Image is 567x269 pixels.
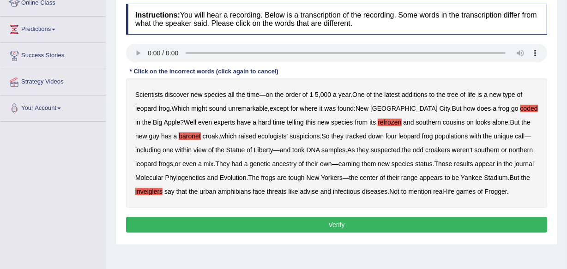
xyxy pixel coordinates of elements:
[384,91,399,98] b: latest
[302,91,308,98] b: of
[443,119,464,126] b: cousins
[306,160,318,167] b: their
[315,91,319,98] b: 5
[309,91,313,98] b: 1
[484,174,507,181] b: Stadium
[402,91,428,98] b: additions
[367,91,372,98] b: of
[401,188,407,195] b: to
[149,132,160,140] b: guy
[454,160,473,167] b: results
[203,132,218,140] b: croak
[267,188,287,195] b: threats
[254,146,273,154] b: Liberty
[402,146,411,154] b: the
[163,146,173,154] b: one
[378,160,390,167] b: new
[320,91,331,98] b: 000
[413,146,423,154] b: odd
[317,119,329,126] b: new
[191,105,207,112] b: might
[0,17,106,40] a: Predictions
[208,146,214,154] b: of
[514,160,534,167] b: journal
[331,119,353,126] b: species
[497,160,502,167] b: in
[503,91,515,98] b: type
[142,119,151,126] b: the
[300,105,317,112] b: where
[229,105,268,112] b: unremarkable
[287,119,304,126] b: telling
[272,160,297,167] b: ancestry
[321,146,345,154] b: samples
[135,146,161,154] b: including
[434,160,452,167] b: Those
[470,132,481,140] b: with
[374,91,382,98] b: the
[161,132,172,140] b: has
[226,146,245,154] b: Statue
[135,160,157,167] b: leopard
[474,146,499,154] b: southern
[403,119,414,126] b: and
[0,96,106,119] a: Your Account
[0,43,106,66] a: Success Stories
[416,119,441,126] b: southern
[266,91,273,98] b: on
[386,132,397,140] b: four
[193,146,206,154] b: view
[520,105,538,112] b: coded
[250,160,271,167] b: genetic
[485,188,507,195] b: Frogger
[176,188,187,195] b: that
[275,91,283,98] b: the
[477,91,482,98] b: is
[126,4,547,35] h4: You will hear a recording. Below is a transcription of the recording. Some words in the transcrip...
[182,160,196,167] b: even
[489,91,501,98] b: new
[510,174,519,181] b: But
[445,174,450,181] b: to
[135,119,140,126] b: in
[175,160,181,167] b: or
[0,69,106,92] a: Strategy Videos
[349,174,358,181] b: the
[333,91,337,98] b: a
[300,188,319,195] b: advise
[232,160,242,167] b: had
[289,174,305,181] b: tough
[456,188,476,195] b: games
[135,188,163,195] b: inveiglers
[467,91,476,98] b: life
[198,160,202,167] b: a
[515,132,525,140] b: call
[356,105,368,112] b: New
[333,188,360,195] b: infectious
[466,119,474,126] b: on
[135,91,163,98] b: Scientists
[220,132,237,140] b: which
[247,146,252,154] b: of
[369,119,376,126] b: its
[511,105,519,112] b: go
[253,188,265,195] b: face
[165,174,205,181] b: Phylogenetics
[435,132,468,140] b: populations
[191,91,203,98] b: new
[209,105,227,112] b: sound
[244,160,248,167] b: a
[126,217,547,233] button: Verify
[370,105,438,112] b: [GEOGRAPHIC_DATA]
[207,174,218,181] b: and
[285,91,301,98] b: order
[509,146,533,154] b: northern
[338,160,360,167] b: earning
[494,132,513,140] b: unique
[277,174,286,181] b: are
[464,105,476,112] b: how
[460,91,466,98] b: of
[238,132,256,140] b: raised
[389,188,399,195] b: Not
[228,91,235,98] b: all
